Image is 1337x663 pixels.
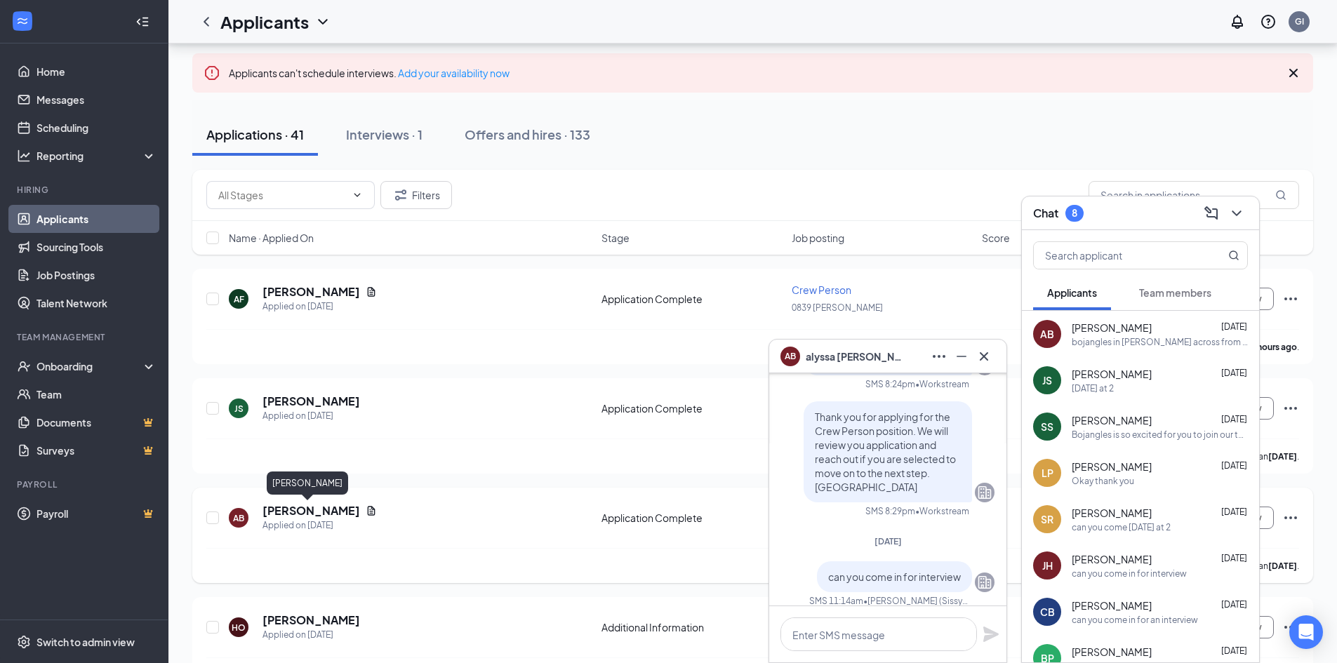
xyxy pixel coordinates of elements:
h5: [PERSON_NAME] [262,503,360,518]
div: Applied on [DATE] [262,518,377,533]
span: • Workstream [915,505,969,517]
svg: MagnifyingGlass [1228,250,1239,261]
b: [DATE] [1268,451,1297,462]
svg: ChevronDown [1228,205,1245,222]
span: [DATE] [1221,507,1247,517]
span: alyssa [PERSON_NAME] [806,349,904,364]
svg: ChevronDown [314,13,331,30]
div: Additional Information [601,620,783,634]
div: Applied on [DATE] [262,300,377,314]
svg: Notifications [1229,13,1246,30]
div: Applied on [DATE] [262,409,360,423]
div: Open Intercom Messenger [1289,615,1323,649]
span: [PERSON_NAME] [1072,460,1152,474]
svg: Ellipses [1282,509,1299,526]
div: HO [232,622,246,634]
div: Applications · 41 [206,126,304,143]
span: • Workstream [915,378,969,390]
div: LP [1042,466,1053,480]
div: Application Complete [601,292,783,306]
div: JH [1042,558,1053,572]
span: Stage [601,231,630,245]
a: Messages [36,86,157,114]
span: Crew Person [792,283,851,296]
svg: MagnifyingGlass [1275,189,1286,201]
div: Application Complete [601,401,783,415]
button: Filter Filters [380,181,452,209]
a: SurveysCrown [36,436,157,464]
span: 0839 [PERSON_NAME] [792,302,883,313]
svg: Minimize [953,348,970,365]
svg: Ellipses [1282,619,1299,636]
svg: ChevronDown [352,189,363,201]
svg: Company [976,574,993,591]
svg: Document [366,286,377,297]
h5: [PERSON_NAME] [262,284,360,300]
svg: Plane [983,626,999,643]
div: [PERSON_NAME] [267,471,348,495]
input: All Stages [218,187,346,203]
span: [DATE] [1221,321,1247,332]
div: 8 [1072,207,1077,219]
span: [DATE] [1221,599,1247,610]
input: Search in applications [1089,181,1299,209]
div: Switch to admin view [36,635,135,649]
a: Sourcing Tools [36,233,157,261]
div: Payroll [17,478,154,490]
span: Thank you for applying for the Crew Person position. We will review you application and reach out... [815,410,956,493]
a: PayrollCrown [36,500,157,528]
a: ChevronLeft [198,13,215,30]
span: [DATE] [1221,368,1247,378]
span: [DATE] [1221,414,1247,424]
a: Job Postings [36,261,157,289]
span: [PERSON_NAME] [1072,506,1152,520]
div: AF [234,293,244,305]
div: JS [1042,373,1052,387]
svg: WorkstreamLogo [15,14,29,28]
div: GI [1295,15,1304,27]
span: [PERSON_NAME] [1072,321,1152,335]
a: Talent Network [36,289,157,317]
div: JS [234,403,244,415]
span: Applicants can't schedule interviews. [229,67,510,79]
svg: Document [366,505,377,516]
a: Scheduling [36,114,157,142]
span: Applicants [1047,286,1097,299]
h5: [PERSON_NAME] [262,612,360,628]
span: [PERSON_NAME] [1072,367,1152,381]
div: can you come [DATE] at 2 [1072,521,1171,533]
div: SS [1041,420,1053,434]
div: [DATE] at 2 [1072,382,1114,394]
div: bojangles in [PERSON_NAME] across from food lion [1072,336,1248,348]
div: Reporting [36,149,157,163]
svg: Company [976,484,993,501]
button: Ellipses [928,345,950,368]
h3: Chat [1033,206,1058,221]
svg: Cross [976,348,992,365]
svg: Ellipses [931,348,947,365]
a: DocumentsCrown [36,408,157,436]
span: [PERSON_NAME] [1072,645,1152,659]
div: AB [1040,327,1054,341]
svg: Ellipses [1282,290,1299,307]
svg: UserCheck [17,359,31,373]
button: Cross [973,345,995,368]
span: [DATE] [874,536,902,547]
span: [PERSON_NAME] [1072,413,1152,427]
span: [DATE] [1221,460,1247,471]
a: Team [36,380,157,408]
span: [DATE] [1221,553,1247,563]
a: Applicants [36,205,157,233]
h5: [PERSON_NAME] [262,394,360,409]
svg: Settings [17,635,31,649]
span: Job posting [792,231,844,245]
span: Team members [1139,286,1211,299]
div: Interviews · 1 [346,126,423,143]
span: [PERSON_NAME] [1072,598,1152,612]
input: Search applicant [1034,242,1200,269]
b: 21 hours ago [1246,342,1297,352]
div: Bojangles is so excited for you to join our team! Do you know anyone else who might be interested... [1072,429,1248,441]
svg: Analysis [17,149,31,163]
svg: ComposeMessage [1203,205,1220,222]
